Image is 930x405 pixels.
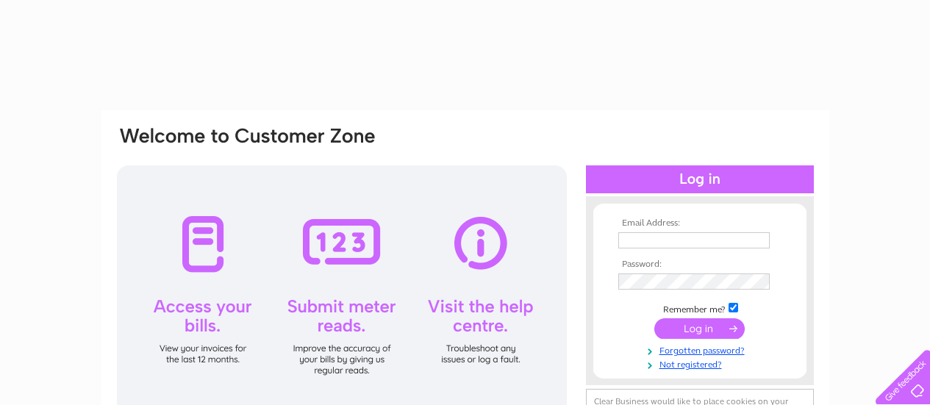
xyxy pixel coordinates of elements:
th: Email Address: [615,218,785,229]
td: Remember me? [615,301,785,315]
th: Password: [615,259,785,270]
input: Submit [654,318,745,339]
a: Forgotten password? [618,343,785,356]
a: Not registered? [618,356,785,370]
